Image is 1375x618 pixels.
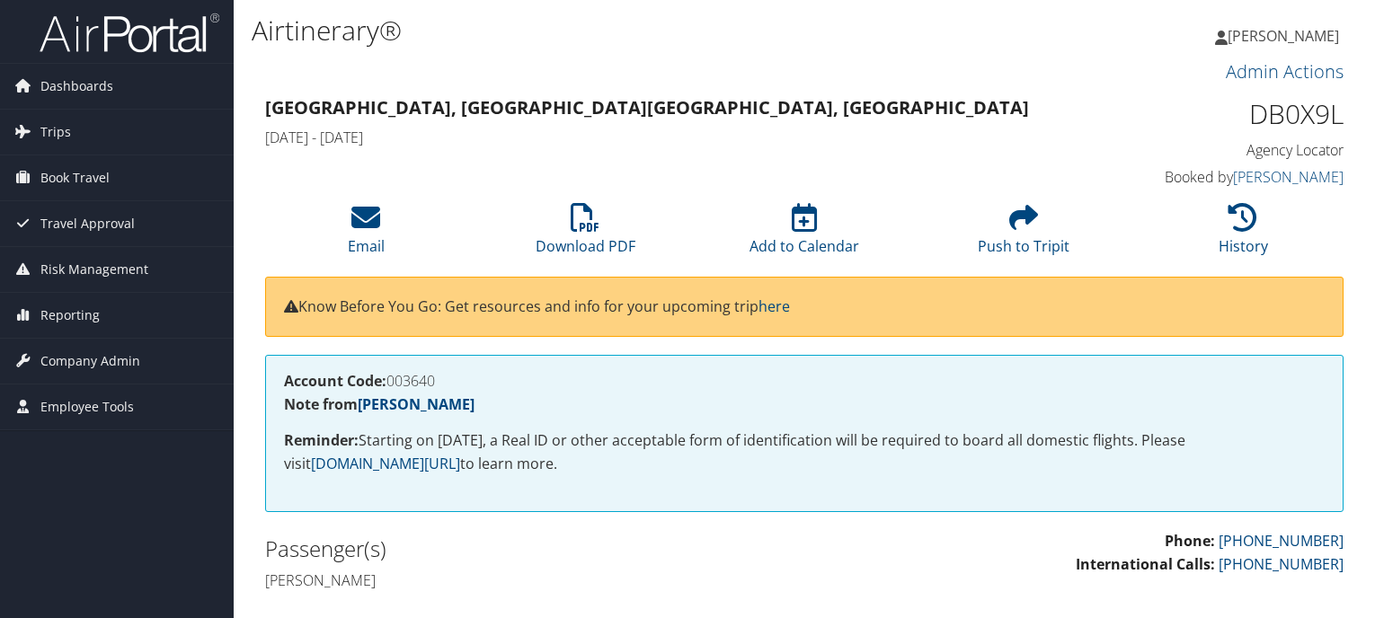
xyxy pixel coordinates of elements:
span: Dashboards [40,64,113,109]
a: Push to Tripit [978,213,1069,256]
span: Employee Tools [40,384,134,429]
p: Know Before You Go: Get resources and info for your upcoming trip [284,296,1325,319]
h2: Passenger(s) [265,534,791,564]
a: [PHONE_NUMBER] [1219,531,1344,551]
h1: DB0X9L [1095,95,1344,133]
a: History [1219,213,1268,256]
strong: Account Code: [284,371,386,391]
a: Add to Calendar [750,213,859,256]
a: Email [348,213,385,256]
a: Admin Actions [1226,59,1344,84]
h4: 003640 [284,374,1325,388]
strong: [GEOGRAPHIC_DATA], [GEOGRAPHIC_DATA] [GEOGRAPHIC_DATA], [GEOGRAPHIC_DATA] [265,95,1029,119]
a: [PERSON_NAME] [1233,167,1344,187]
a: Download PDF [536,213,635,256]
strong: Note from [284,394,475,414]
strong: Reminder: [284,430,359,450]
span: Travel Approval [40,201,135,246]
span: Risk Management [40,247,148,292]
a: [DOMAIN_NAME][URL] [311,454,460,473]
h4: [DATE] - [DATE] [265,128,1068,147]
a: [PERSON_NAME] [1215,9,1357,63]
span: Reporting [40,293,100,338]
span: Book Travel [40,155,110,200]
span: [PERSON_NAME] [1228,26,1339,46]
p: Starting on [DATE], a Real ID or other acceptable form of identification will be required to boar... [284,429,1325,475]
h4: Agency Locator [1095,140,1344,160]
a: here [758,296,790,316]
h1: Airtinerary® [252,12,989,49]
strong: Phone: [1165,531,1215,551]
h4: Booked by [1095,167,1344,187]
img: airportal-logo.png [40,12,219,54]
a: [PHONE_NUMBER] [1219,554,1344,574]
span: Trips [40,110,71,154]
span: Company Admin [40,339,140,384]
strong: International Calls: [1076,554,1215,574]
a: [PERSON_NAME] [358,394,475,414]
h4: [PERSON_NAME] [265,570,791,590]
